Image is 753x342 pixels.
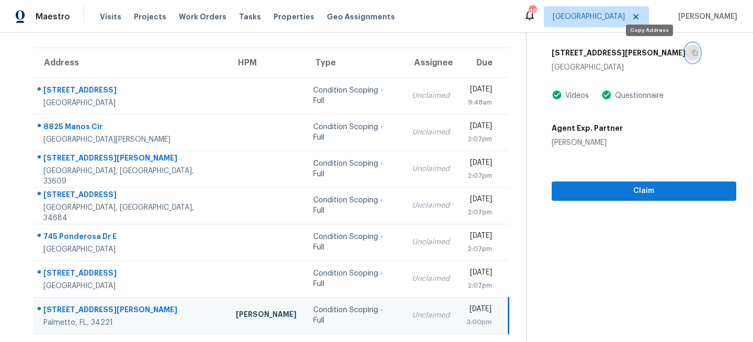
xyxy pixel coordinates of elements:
div: Condition Scoping - Full [313,268,395,289]
span: Properties [273,12,314,22]
div: [GEOGRAPHIC_DATA] [43,98,219,108]
span: Work Orders [179,12,226,22]
div: [DATE] [466,267,493,280]
span: [GEOGRAPHIC_DATA] [553,12,625,22]
div: Questionnaire [612,90,664,101]
img: Artifact Present Icon [601,89,612,100]
div: Unclaimed [412,127,450,138]
div: [STREET_ADDRESS] [43,85,219,98]
div: 2:07pm [466,134,493,144]
div: 2:07pm [466,207,493,218]
div: Condition Scoping - Full [313,158,395,179]
span: Claim [560,185,728,198]
div: 2:07pm [466,280,493,291]
h5: [STREET_ADDRESS][PERSON_NAME] [552,48,686,58]
div: 46 [529,6,536,17]
span: Visits [100,12,121,22]
span: [PERSON_NAME] [674,12,737,22]
div: Unclaimed [412,164,450,174]
div: [STREET_ADDRESS] [43,189,219,202]
h5: Agent Exp. Partner [552,123,623,133]
div: Condition Scoping - Full [313,85,395,106]
div: 9:48am [466,97,493,108]
th: Type [305,48,404,77]
div: [GEOGRAPHIC_DATA], [GEOGRAPHIC_DATA], 33609 [43,166,219,187]
div: [GEOGRAPHIC_DATA] [43,244,219,255]
span: Geo Assignments [327,12,395,22]
div: 3:00pm [466,317,492,327]
button: Claim [552,181,736,201]
div: [GEOGRAPHIC_DATA], [GEOGRAPHIC_DATA], 34684 [43,202,219,223]
div: Condition Scoping - Full [313,122,395,143]
div: [STREET_ADDRESS][PERSON_NAME] [43,153,219,166]
div: [PERSON_NAME] [552,138,623,148]
div: Unclaimed [412,273,450,284]
div: [DATE] [466,157,493,170]
div: 2:07pm [466,244,493,254]
div: [PERSON_NAME] [236,309,296,322]
div: [GEOGRAPHIC_DATA] [43,281,219,291]
div: [STREET_ADDRESS][PERSON_NAME] [43,304,219,317]
div: Videos [562,90,589,101]
div: Palmetto, FL, 34221 [43,317,219,328]
div: [DATE] [466,84,493,97]
div: Unclaimed [412,310,450,321]
div: 8825 Manos Cir [43,121,219,134]
span: Maestro [36,12,70,22]
th: Due [458,48,509,77]
div: [DATE] [466,231,493,244]
div: [GEOGRAPHIC_DATA] [552,62,736,73]
img: Artifact Present Icon [552,89,562,100]
div: Unclaimed [412,90,450,101]
div: [DATE] [466,121,493,134]
div: Unclaimed [412,200,450,211]
div: Unclaimed [412,237,450,247]
div: Condition Scoping - Full [313,305,395,326]
div: 2:07pm [466,170,493,181]
th: Assignee [404,48,458,77]
div: 745 Ponderosa Dr E [43,231,219,244]
div: Condition Scoping - Full [313,195,395,216]
th: Address [33,48,227,77]
div: Condition Scoping - Full [313,232,395,253]
div: [STREET_ADDRESS] [43,268,219,281]
div: [GEOGRAPHIC_DATA][PERSON_NAME] [43,134,219,145]
span: Tasks [239,13,261,20]
th: HPM [227,48,305,77]
span: Projects [134,12,166,22]
div: [DATE] [466,304,492,317]
div: [DATE] [466,194,493,207]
